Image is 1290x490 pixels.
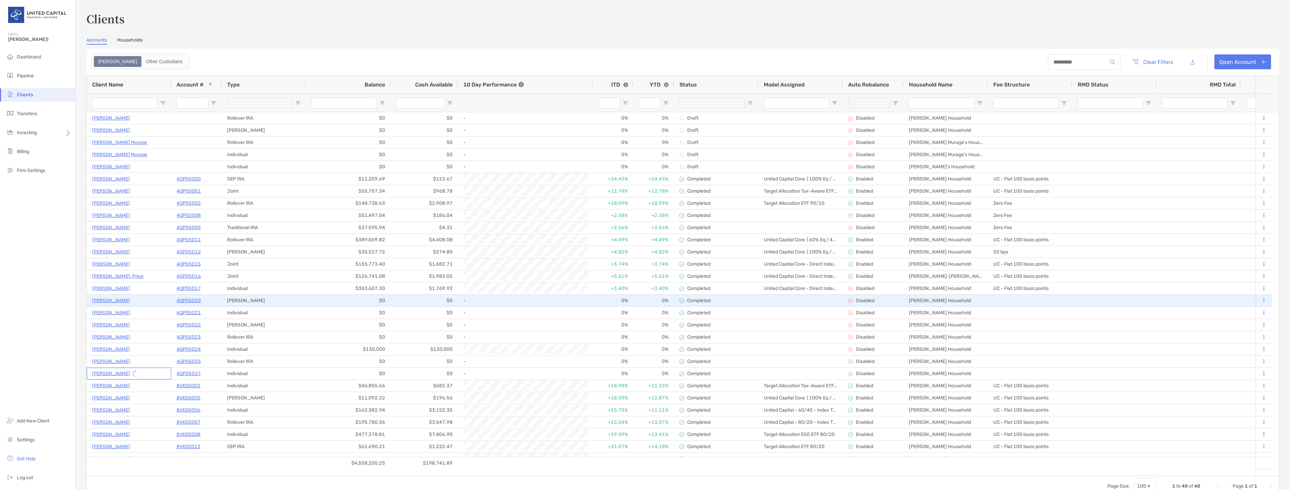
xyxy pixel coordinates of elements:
[222,137,306,148] div: Rollover IRA
[391,343,458,355] div: $130,000
[593,137,634,148] div: 0%
[848,238,853,242] img: icon image
[17,130,37,136] span: Investing
[391,197,458,209] div: $2,908.97
[91,54,189,69] div: segmented control
[160,100,166,106] button: Open Filter Menu
[380,100,385,106] button: Open Filter Menu
[222,246,306,258] div: [PERSON_NAME]
[92,248,130,256] a: [PERSON_NAME]
[593,331,634,343] div: 0%
[391,283,458,294] div: $1,769.92
[86,37,107,45] a: Accounts
[306,283,391,294] div: $303,607.30
[848,213,853,218] img: icon image
[306,319,391,331] div: $0
[92,138,147,147] a: [PERSON_NAME] Murage
[391,319,458,331] div: $0
[211,100,216,106] button: Open Filter Menu
[904,149,988,161] div: [PERSON_NAME] Murage's Household
[391,246,458,258] div: $274.80
[679,335,684,340] img: complete icon
[893,100,898,106] button: Open Filter Menu
[92,199,130,207] p: [PERSON_NAME]
[177,309,201,317] a: 4QP05021
[593,319,634,331] div: 0%
[988,197,1072,209] div: Zero Fee
[593,124,634,136] div: 0%
[634,270,674,282] div: +5.61%
[92,272,143,280] a: [PERSON_NAME]-Price
[391,112,458,124] div: $0
[593,161,634,173] div: 0%
[634,173,674,185] div: +14.43%
[634,185,674,197] div: +12.78%
[306,258,391,270] div: $155,773.40
[679,347,684,352] img: complete icon
[832,100,837,106] button: Open Filter Menu
[593,270,634,282] div: +5.61%
[222,234,306,246] div: Rollover IRA
[222,283,306,294] div: Individual
[593,295,634,307] div: 0%
[988,210,1072,221] div: Zero Fee
[17,73,34,79] span: Pipeline
[177,187,201,195] p: 4QP05001
[177,98,208,108] input: Account # Filter Input
[848,262,853,267] img: icon image
[391,234,458,246] div: $4,408.08
[222,173,306,185] div: SEP IRA
[679,213,684,218] img: complete icon
[177,223,201,232] a: 4QP05009
[848,140,853,145] img: icon image
[904,210,988,221] div: [PERSON_NAME] Household
[848,335,853,340] img: icon image
[679,165,684,169] img: draft icon
[593,307,634,319] div: 0%
[391,222,458,234] div: $4.31
[306,185,391,197] div: $55,757.34
[634,137,674,148] div: 0%
[679,274,684,279] img: complete icon
[848,116,853,121] img: icon image
[848,347,853,352] img: icon image
[92,211,130,220] a: [PERSON_NAME]
[391,210,458,221] div: $186.04
[222,149,306,161] div: Individual
[222,197,306,209] div: Rollover IRA
[306,222,391,234] div: $37,595.94
[92,321,130,329] a: [PERSON_NAME]
[391,149,458,161] div: $0
[904,295,988,307] div: [PERSON_NAME] Household
[634,319,674,331] div: 0%
[17,149,29,154] span: Billing
[988,234,1072,246] div: UC - Flat 100 basis points
[306,137,391,148] div: $0
[1214,54,1271,69] a: Open Account
[177,211,201,220] p: 4QP05008
[904,343,988,355] div: [PERSON_NAME] Household
[92,284,130,293] a: [PERSON_NAME]
[679,250,684,254] img: complete icon
[593,246,634,258] div: +4.82%
[758,270,843,282] div: United Capital Core - Direct Indexing (80% Eq / 20% Fi) (GOV/CORP)
[764,98,829,108] input: Model Assigned Filter Input
[295,100,301,106] button: Open Filter Menu
[117,37,143,45] a: Households
[391,307,458,319] div: $0
[848,128,853,133] img: icon image
[177,284,201,293] p: 4QP05017
[306,234,391,246] div: $389,069.82
[396,98,445,108] input: Cash Available Filter Input
[177,248,201,256] a: 4QP05012
[222,331,306,343] div: Rollover IRA
[177,333,201,341] p: 4QP05023
[306,307,391,319] div: $0
[17,111,37,117] span: Transfers
[177,296,201,305] a: 4QP05020
[993,98,1059,108] input: Fee Structure Filter Input
[177,236,201,244] a: 4QP05011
